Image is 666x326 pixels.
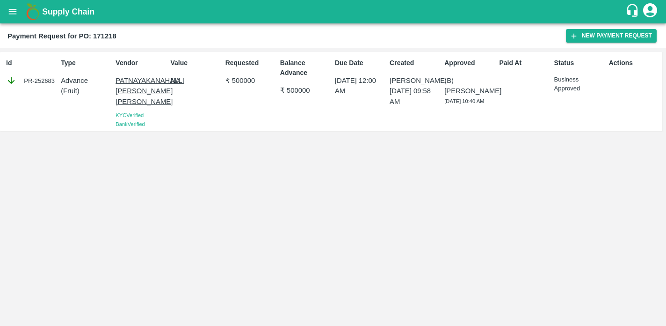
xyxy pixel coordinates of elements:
p: Type [61,58,112,68]
p: NA [170,75,221,86]
span: [DATE] 10:40 AM [444,98,484,104]
p: [DATE] 09:58 AM [390,86,441,107]
b: Payment Request for PO: 171218 [7,32,116,40]
p: Due Date [335,58,386,68]
p: ₹ 500000 [225,75,276,86]
p: ₹ 500000 [280,85,331,96]
p: Status [554,58,605,68]
span: KYC Verified [116,112,144,118]
p: (B) [PERSON_NAME] [444,75,495,96]
p: PATNAYAKANAHALLI [PERSON_NAME] [PERSON_NAME] [116,75,166,107]
div: PR-252683 [6,75,57,86]
p: Actions [609,58,660,68]
p: Advance [61,75,112,86]
p: Paid At [499,58,550,68]
a: Supply Chain [42,5,625,18]
p: Balance Advance [280,58,331,78]
button: New Payment Request [566,29,657,43]
p: ( Fruit ) [61,86,112,96]
p: Requested [225,58,276,68]
span: Bank Verified [116,121,145,127]
p: [DATE] 12:00 AM [335,75,386,96]
p: Vendor [116,58,166,68]
p: [PERSON_NAME] [390,75,441,86]
p: Value [170,58,221,68]
b: Supply Chain [42,7,94,16]
img: logo [23,2,42,21]
div: account of current user [642,2,659,22]
div: customer-support [625,3,642,20]
p: Created [390,58,441,68]
button: open drawer [2,1,23,22]
p: Business Approved [554,75,605,93]
p: Approved [444,58,495,68]
p: Id [6,58,57,68]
